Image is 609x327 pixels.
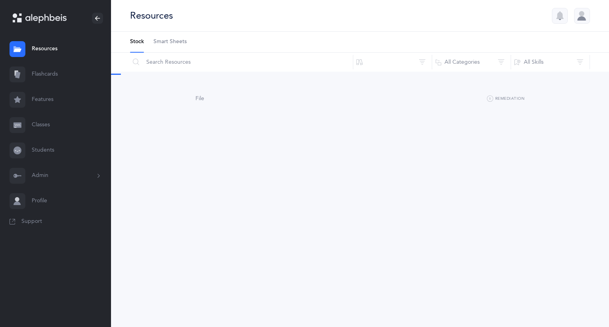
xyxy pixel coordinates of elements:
[195,95,204,102] span: File
[432,53,511,72] button: All Categories
[130,9,173,22] div: Resources
[487,94,525,104] button: Remediation
[153,38,187,46] span: Smart Sheets
[130,53,353,72] input: Search Resources
[511,53,590,72] button: All Skills
[21,218,42,226] span: Support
